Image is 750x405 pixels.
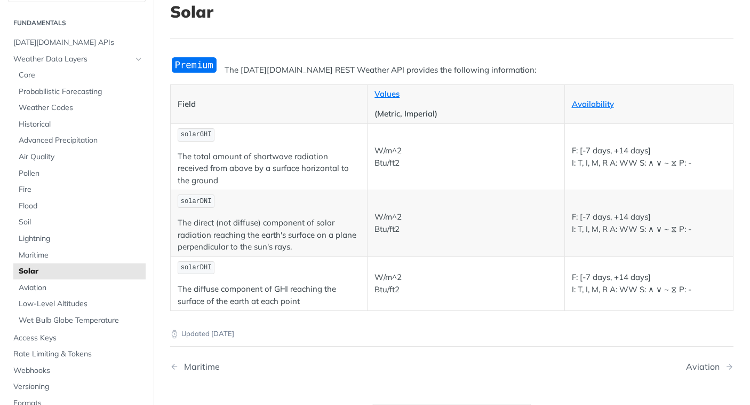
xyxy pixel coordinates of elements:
[686,362,733,372] a: Next Page: Aviation
[8,363,146,379] a: Webhooks
[19,315,143,326] span: Wet Bulb Globe Temperature
[572,271,727,295] p: F: [-7 days, +14 days] I: T, I, M, R A: WW S: ∧ ∨ ~ ⧖ P: -
[13,231,146,247] a: Lightning
[181,131,212,138] span: solarGHI
[8,51,146,67] a: Weather Data LayersHide subpages for Weather Data Layers
[572,145,727,169] p: F: [-7 days, +14 days] I: T, I, M, R A: WW S: ∧ ∨ ~ ⧖ P: -
[8,35,146,51] a: [DATE][DOMAIN_NAME] APIs
[13,247,146,263] a: Maritime
[178,98,360,111] p: Field
[13,54,132,65] span: Weather Data Layers
[19,87,143,97] span: Probabilistic Forecasting
[13,116,146,133] a: Historical
[19,184,143,195] span: Fire
[19,266,143,277] span: Solar
[19,135,143,146] span: Advanced Precipitation
[178,151,360,187] p: The total amount of shortwave radiation received from above by a surface horizontal to the ground
[8,346,146,362] a: Rate Limiting & Tokens
[181,198,212,205] span: solarDNI
[572,211,727,235] p: F: [-7 days, +14 days] I: T, I, M, R A: WW S: ∧ ∨ ~ ⧖ P: -
[13,84,146,100] a: Probabilistic Forecasting
[13,37,143,48] span: [DATE][DOMAIN_NAME] APIs
[170,64,733,76] p: The [DATE][DOMAIN_NAME] REST Weather API provides the following information:
[178,217,360,253] p: The direct (not diffuse) component of solar radiation reaching the earth's surface on a plane per...
[13,133,146,149] a: Advanced Precipitation
[13,296,146,312] a: Low-Level Altitudes
[374,211,557,235] p: W/m^2 Btu/ft2
[181,264,212,271] span: solarDHI
[13,313,146,329] a: Wet Bulb Globe Temperature
[13,214,146,230] a: Soil
[13,365,143,376] span: Webhooks
[170,2,733,21] h1: Solar
[13,182,146,198] a: Fire
[13,381,143,392] span: Versioning
[374,271,557,295] p: W/m^2 Btu/ft2
[13,67,146,83] a: Core
[19,250,143,261] span: Maritime
[19,168,143,179] span: Pollen
[19,119,143,130] span: Historical
[13,263,146,279] a: Solar
[13,166,146,182] a: Pollen
[19,299,143,309] span: Low-Level Altitudes
[13,198,146,214] a: Flood
[13,280,146,296] a: Aviation
[374,108,557,120] p: (Metric, Imperial)
[134,55,143,64] button: Hide subpages for Weather Data Layers
[13,149,146,165] a: Air Quality
[19,233,143,244] span: Lightning
[178,283,360,307] p: The diffuse component of GHI reaching the surface of the earth at each point
[13,333,143,344] span: Access Keys
[19,283,143,293] span: Aviation
[19,70,143,81] span: Core
[170,362,412,372] a: Previous Page: Maritime
[572,99,614,109] a: Availability
[8,330,146,346] a: Access Keys
[19,103,143,113] span: Weather Codes
[8,18,146,28] h2: Fundamentals
[8,379,146,395] a: Versioning
[19,152,143,162] span: Air Quality
[19,217,143,228] span: Soil
[374,89,400,99] a: Values
[686,362,725,372] div: Aviation
[13,349,143,360] span: Rate Limiting & Tokens
[19,201,143,212] span: Flood
[374,145,557,169] p: W/m^2 Btu/ft2
[170,351,733,383] nav: Pagination Controls
[179,362,220,372] div: Maritime
[170,329,733,339] p: Updated [DATE]
[13,100,146,116] a: Weather Codes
